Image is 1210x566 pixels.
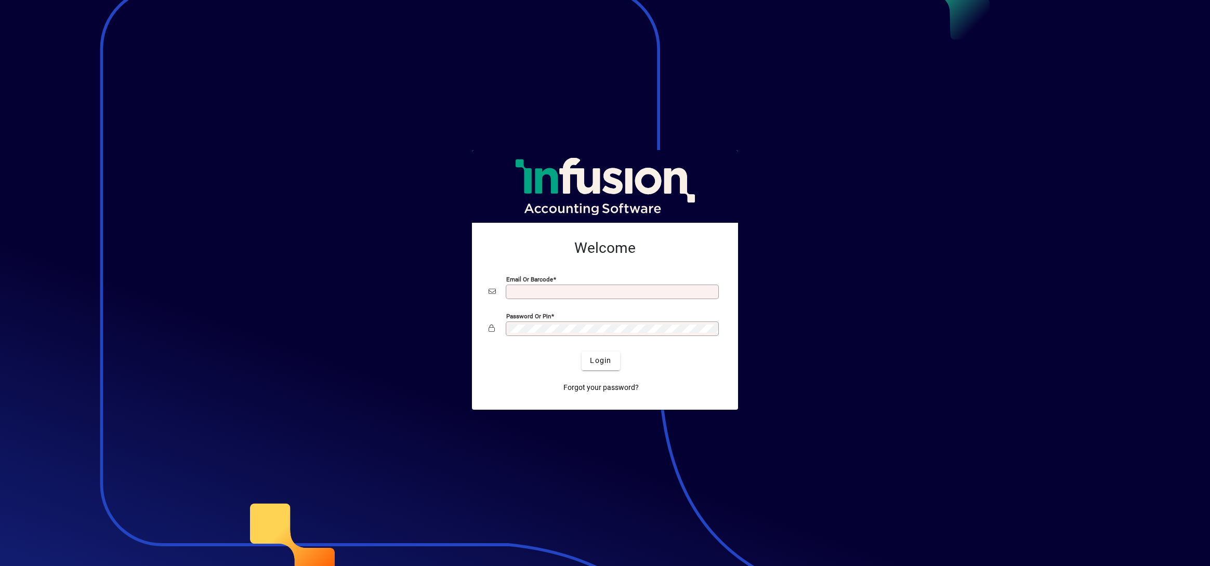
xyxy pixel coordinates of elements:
span: Forgot your password? [563,382,639,393]
button: Login [582,352,620,370]
a: Forgot your password? [559,379,643,397]
mat-label: Password or Pin [506,312,551,319]
span: Login [590,355,611,366]
mat-label: Email or Barcode [506,275,553,282]
h2: Welcome [489,239,721,257]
